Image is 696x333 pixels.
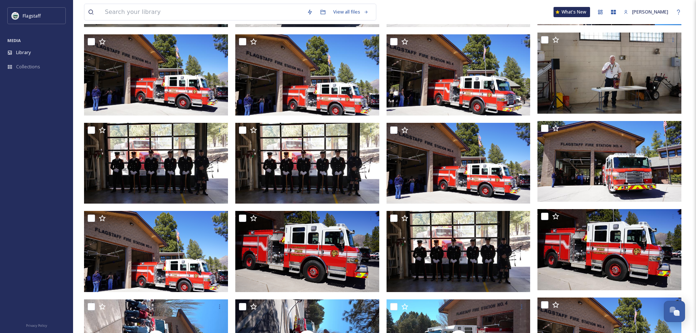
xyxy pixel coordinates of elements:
[664,301,685,322] button: Open Chat
[16,49,31,56] span: Library
[620,5,672,19] a: [PERSON_NAME]
[387,34,530,116] img: DSC01807.JPG
[387,211,530,292] img: DSC01805[1].JPG
[330,5,372,19] a: View all files
[16,63,40,70] span: Collections
[554,7,590,17] a: What's New
[7,38,21,43] span: MEDIA
[23,12,41,19] span: Flagstaff
[235,34,379,116] img: DSC01808.JPG
[387,123,530,204] img: DSC01809[1].JPG
[84,211,228,292] img: DSC01808[1].JPG
[26,321,47,329] a: Privacy Policy
[537,209,681,290] img: DSC01806.JPG
[26,323,47,328] span: Privacy Policy
[84,123,228,204] img: DSC01805.JPG
[235,123,379,204] img: DSC01804.JPG
[84,34,228,116] img: DSC01809.JPG
[632,8,668,15] span: [PERSON_NAME]
[537,121,681,202] img: DSC01810.JPG
[537,33,681,114] img: DSC01814.JPG
[12,12,19,19] img: images%20%282%29.jpeg
[235,211,379,292] img: DSC01806[1].JPG
[101,4,303,20] input: Search your library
